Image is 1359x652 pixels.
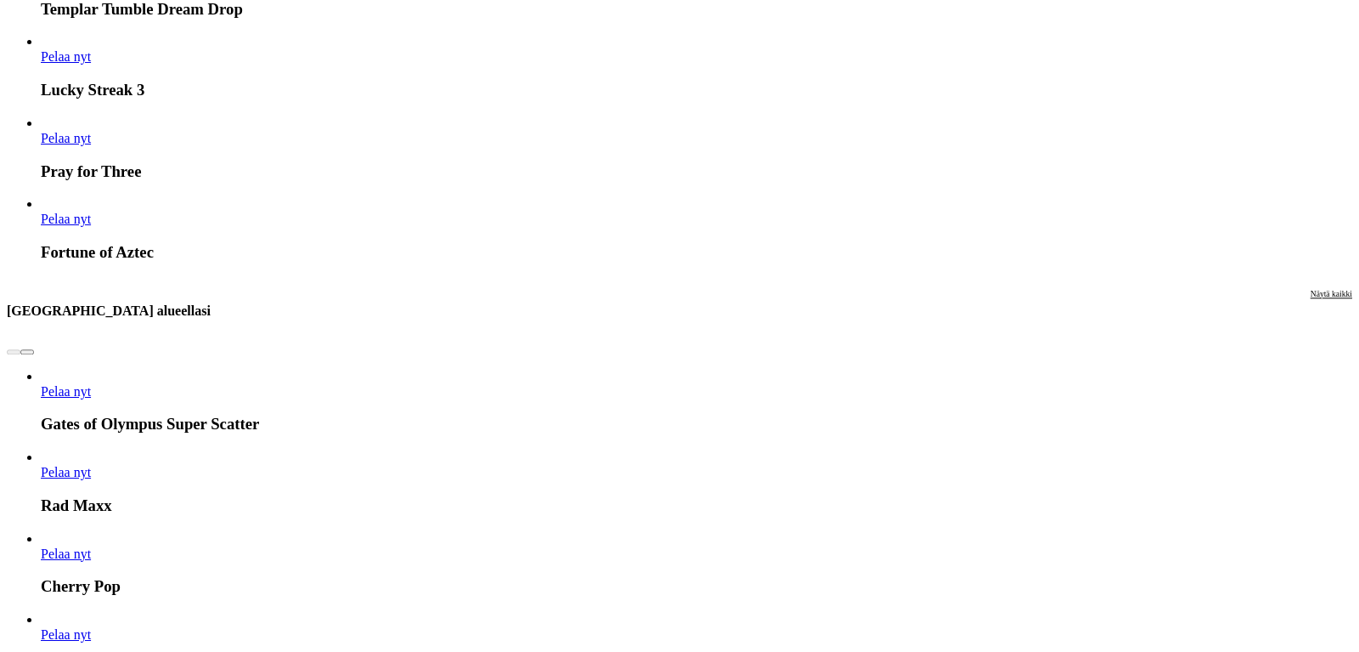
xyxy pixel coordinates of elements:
[41,49,91,64] span: Pelaa nyt
[20,349,34,354] button: next slide
[1311,289,1352,332] a: Näytä kaikki
[7,349,20,354] button: prev slide
[41,212,91,226] a: Fortune of Aztec
[41,547,91,561] span: Pelaa nyt
[41,131,91,145] span: Pelaa nyt
[41,384,91,399] span: Pelaa nyt
[41,547,91,561] a: Cherry Pop
[7,303,211,319] h3: [GEOGRAPHIC_DATA] alueellasi
[41,49,91,64] a: Lucky Streak 3
[41,627,91,642] span: Pelaa nyt
[41,131,91,145] a: Pray for Three
[41,627,91,642] a: Thor’s Rage
[41,212,91,226] span: Pelaa nyt
[41,384,91,399] a: Gates of Olympus Super Scatter
[41,465,91,479] a: Rad Maxx
[1311,289,1352,298] span: Näytä kaikki
[41,465,91,479] span: Pelaa nyt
